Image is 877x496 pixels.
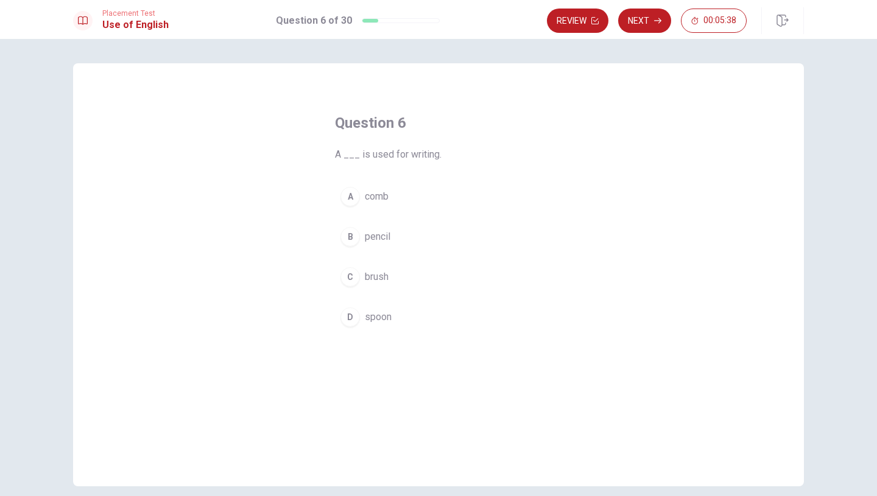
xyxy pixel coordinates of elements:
button: Next [618,9,671,33]
button: Cbrush [335,262,542,292]
button: Dspoon [335,302,542,332]
button: Review [547,9,608,33]
span: Placement Test [102,9,169,18]
span: pencil [365,229,390,244]
div: A [340,187,360,206]
span: 00:05:38 [703,16,736,26]
span: A ___ is used for writing. [335,147,542,162]
span: spoon [365,310,392,324]
button: Bpencil [335,222,542,252]
div: B [340,227,360,246]
button: Acomb [335,181,542,212]
h4: Question 6 [335,113,542,133]
span: comb [365,189,389,204]
h1: Question 6 of 30 [276,13,352,28]
button: 00:05:38 [681,9,747,33]
span: brush [365,270,389,284]
h1: Use of English [102,18,169,32]
div: D [340,307,360,327]
div: C [340,267,360,287]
